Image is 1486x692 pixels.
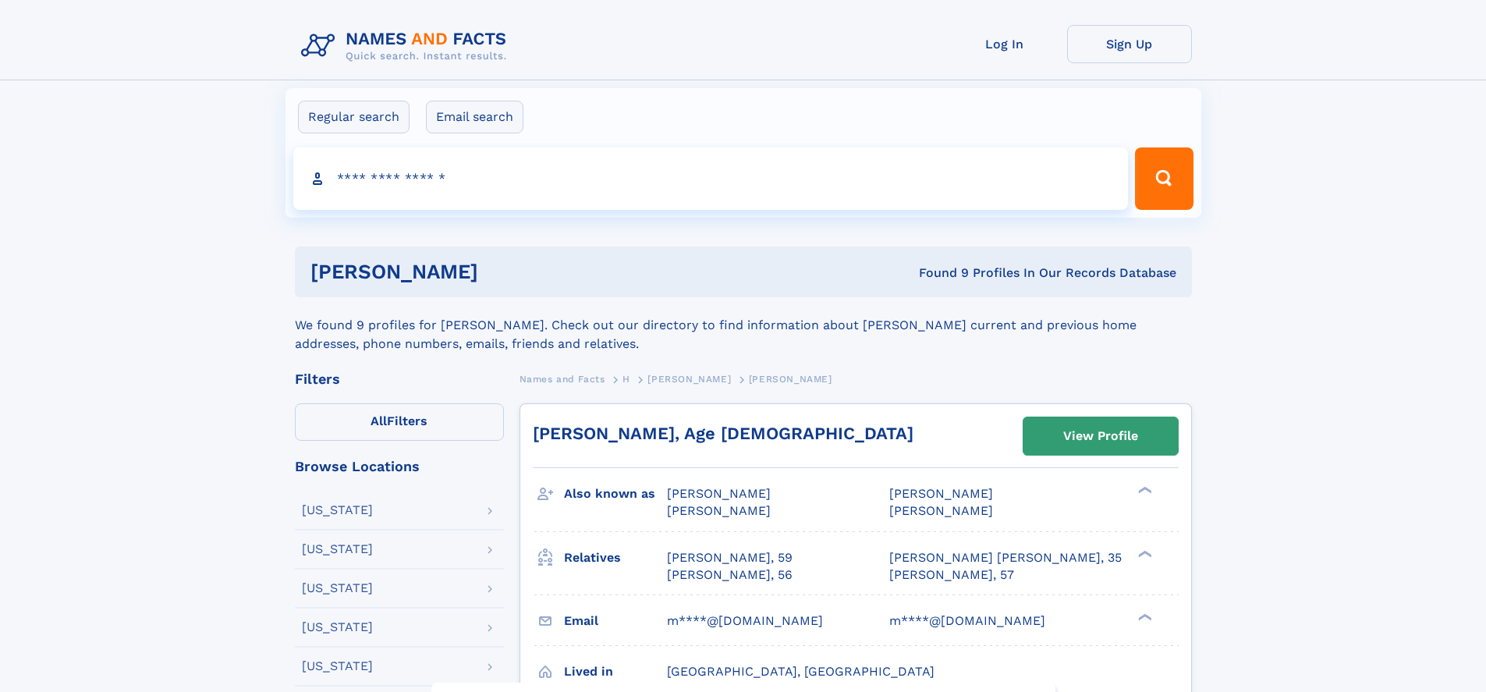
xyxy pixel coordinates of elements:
a: [PERSON_NAME], Age [DEMOGRAPHIC_DATA] [533,424,913,443]
a: [PERSON_NAME], 59 [667,549,793,566]
div: ❯ [1134,548,1153,559]
a: [PERSON_NAME], 56 [667,566,793,584]
div: [US_STATE] [302,621,373,633]
span: H [622,374,630,385]
div: We found 9 profiles for [PERSON_NAME]. Check out our directory to find information about [PERSON_... [295,297,1192,353]
h3: Also known as [564,481,667,507]
span: [PERSON_NAME] [749,374,832,385]
div: Found 9 Profiles In Our Records Database [698,264,1176,282]
h3: Relatives [564,545,667,571]
span: [PERSON_NAME] [647,374,731,385]
span: [PERSON_NAME] [667,503,771,518]
span: [PERSON_NAME] [667,486,771,501]
span: [PERSON_NAME] [889,486,993,501]
span: All [371,413,387,428]
a: Log In [942,25,1067,63]
input: search input [293,147,1129,210]
h3: Lived in [564,658,667,685]
a: [PERSON_NAME] [PERSON_NAME], 35 [889,549,1122,566]
a: Sign Up [1067,25,1192,63]
div: Filters [295,372,504,386]
div: View Profile [1063,418,1138,454]
div: Browse Locations [295,460,504,474]
a: View Profile [1023,417,1178,455]
label: Regular search [298,101,410,133]
label: Filters [295,403,504,441]
a: H [622,369,630,389]
span: [PERSON_NAME] [889,503,993,518]
div: ❯ [1134,612,1153,622]
span: [GEOGRAPHIC_DATA], [GEOGRAPHIC_DATA] [667,664,935,679]
a: [PERSON_NAME], 57 [889,566,1014,584]
div: [US_STATE] [302,582,373,594]
div: [US_STATE] [302,660,373,672]
img: Logo Names and Facts [295,25,520,67]
a: [PERSON_NAME] [647,369,731,389]
h3: Email [564,608,667,634]
label: Email search [426,101,523,133]
div: ❯ [1134,485,1153,495]
h1: [PERSON_NAME] [310,262,699,282]
div: [US_STATE] [302,543,373,555]
a: Names and Facts [520,369,605,389]
button: Search Button [1135,147,1193,210]
div: [US_STATE] [302,504,373,516]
